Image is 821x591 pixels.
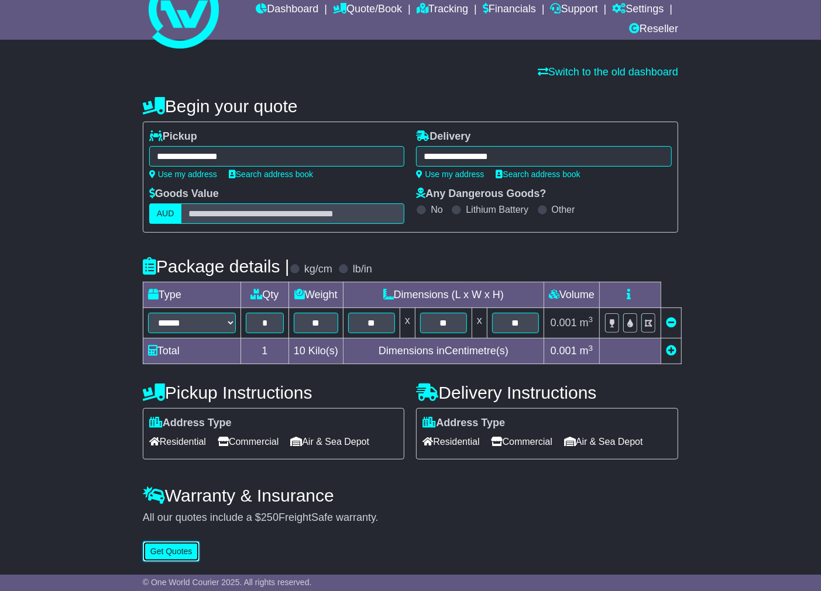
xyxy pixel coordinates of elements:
a: Remove this item [666,317,676,329]
span: 250 [261,511,279,523]
label: Goods Value [149,188,219,201]
td: Dimensions (L x W x H) [343,282,544,308]
span: Commercial [218,433,279,451]
span: 0.001 [551,317,577,329]
h4: Pickup Instructions [143,383,405,402]
label: Address Type [149,417,232,430]
a: Search address book [496,170,580,179]
label: Other [552,204,575,215]
td: Weight [288,282,343,308]
span: Residential [422,433,479,451]
span: Air & Sea Depot [564,433,643,451]
label: Lithium Battery [466,204,528,215]
a: Use my address [149,170,217,179]
label: Any Dangerous Goods? [416,188,546,201]
label: No [431,204,442,215]
td: x [400,308,415,338]
td: Type [143,282,241,308]
h4: Begin your quote [143,96,678,116]
label: Delivery [416,130,470,143]
td: Dimensions in Centimetre(s) [343,338,544,364]
label: Pickup [149,130,197,143]
a: Use my address [416,170,484,179]
span: Commercial [492,433,552,451]
div: All our quotes include a $ FreightSafe warranty. [143,511,678,524]
span: m [580,317,593,329]
sup: 3 [589,315,593,324]
td: x [472,308,487,338]
h4: Delivery Instructions [416,383,678,402]
button: Get Quotes [143,541,200,562]
td: Volume [544,282,599,308]
h4: Warranty & Insurance [143,486,678,505]
span: © One World Courier 2025. All rights reserved. [143,578,312,587]
a: Reseller [629,20,678,40]
h4: Package details | [143,257,290,276]
sup: 3 [589,344,593,352]
span: m [580,345,593,357]
label: Address Type [422,417,505,430]
td: Qty [241,282,288,308]
td: Kilo(s) [288,338,343,364]
td: Total [143,338,241,364]
span: 0.001 [551,345,577,357]
label: lb/in [353,263,372,276]
a: Switch to the old dashboard [538,66,678,78]
td: 1 [241,338,288,364]
a: Add new item [666,345,676,357]
label: AUD [149,203,182,224]
a: Search address book [229,170,313,179]
span: Air & Sea Depot [290,433,369,451]
span: Residential [149,433,206,451]
label: kg/cm [304,263,332,276]
span: 10 [294,345,305,357]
